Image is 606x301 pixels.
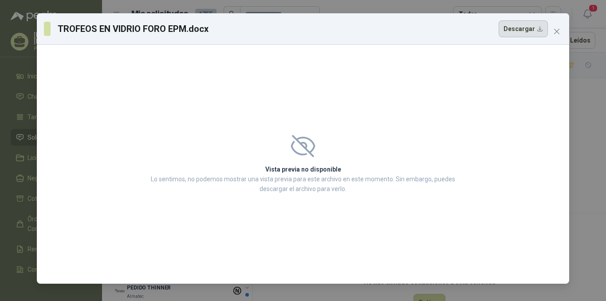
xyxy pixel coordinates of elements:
[148,164,458,174] h2: Vista previa no disponible
[499,20,548,37] button: Descargar
[553,28,560,35] span: close
[148,174,458,194] p: Lo sentimos, no podemos mostrar una vista previa para este archivo en este momento. Sin embargo, ...
[58,22,209,35] h3: TROFEOS EN VIDRIO FORO EPM.docx
[550,24,564,39] button: Close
